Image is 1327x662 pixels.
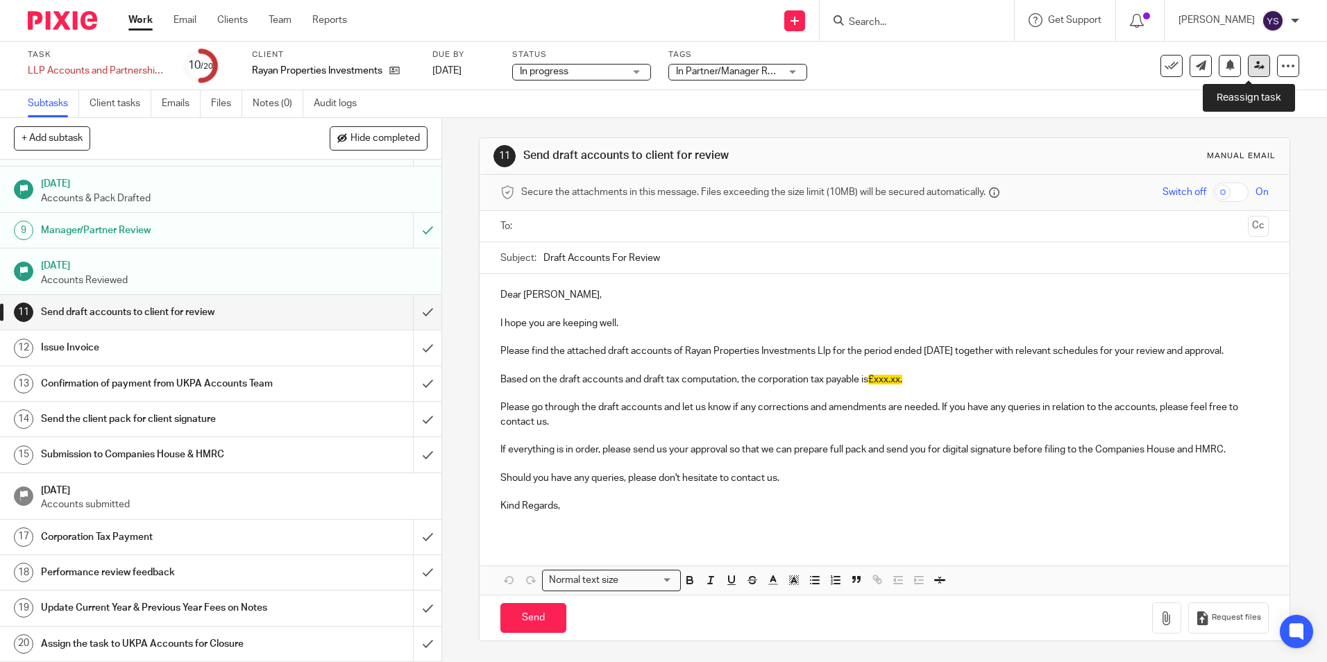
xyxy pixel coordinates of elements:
p: I hope you are keeping well. [500,316,1268,330]
h1: Issue Invoice [41,337,280,358]
h1: Submission to Companies House & HMRC [41,444,280,465]
p: [PERSON_NAME] [1178,13,1255,27]
img: svg%3E [1262,10,1284,32]
label: Tags [668,49,807,60]
div: 17 [14,527,33,547]
div: 12 [14,339,33,358]
div: 15 [14,445,33,465]
a: Clients [217,13,248,27]
h1: Confirmation of payment from UKPA Accounts Team [41,373,280,394]
img: Pixie [28,11,97,30]
a: Files [211,90,242,117]
div: 11 [493,145,516,167]
span: In progress [520,67,568,76]
a: Emails [162,90,201,117]
small: /20 [201,62,213,70]
h1: Send the client pack for client signature [41,409,280,430]
div: 11 [14,303,33,322]
span: In Partner/Manager Review [676,67,793,76]
p: Accounts Reviewed [41,273,428,287]
a: Reports [312,13,347,27]
div: 19 [14,598,33,618]
a: Notes (0) [253,90,303,117]
p: Based on the draft accounts and draft tax computation, the corporation tax payable is [500,373,1268,387]
h1: Performance review feedback [41,562,280,583]
a: Audit logs [314,90,367,117]
p: Please find the attached draft accounts of Rayan Properties Investments Llp for the period ended ... [500,344,1268,358]
p: Please go through the draft accounts and let us know if any corrections and amendments are needed... [500,400,1268,429]
div: LLP Accounts and Partnership Return [28,64,167,78]
input: Send [500,603,566,633]
span: Normal text size [546,573,621,588]
span: Hide completed [350,133,420,144]
h1: Corporation Tax Payment [41,527,280,548]
label: Status [512,49,651,60]
p: Accounts & Pack Drafted [41,192,428,205]
a: Team [269,13,291,27]
h1: Send draft accounts to client for review [523,148,914,163]
div: 14 [14,409,33,429]
a: Client tasks [90,90,151,117]
h1: [DATE] [41,480,428,498]
label: Client [252,49,415,60]
span: [DATE] [432,66,462,76]
a: Work [128,13,153,27]
div: 10 [188,58,213,74]
a: Subtasks [28,90,79,117]
span: Request files [1212,612,1261,623]
p: Kind Regards, [500,499,1268,513]
label: Due by [432,49,495,60]
h1: Assign the task to UKPA Accounts for Closure [41,634,280,654]
input: Search for option [623,573,673,588]
label: To: [500,219,516,233]
span: £xxx.xx. [868,375,902,384]
h1: [DATE] [41,255,428,273]
label: Subject: [500,251,536,265]
h1: Manager/Partner Review [41,220,280,241]
div: 9 [14,221,33,240]
div: Search for option [542,570,681,591]
button: Hide completed [330,126,428,150]
a: Email [174,13,196,27]
div: 13 [14,374,33,393]
div: 18 [14,563,33,582]
p: Dear [PERSON_NAME], [500,288,1268,302]
p: Accounts submitted [41,498,428,511]
span: Secure the attachments in this message. Files exceeding the size limit (10MB) will be secured aut... [521,185,986,199]
p: Rayan Properties Investments Llp [252,64,382,78]
button: Request files [1188,602,1269,634]
input: Search [847,17,972,29]
h1: Send draft accounts to client for review [41,302,280,323]
div: Manual email [1207,151,1276,162]
h1: [DATE] [41,173,428,191]
button: Cc [1248,216,1269,237]
span: Get Support [1048,15,1101,25]
p: If everything is in order, please send us your approval so that we can prepare full pack and send... [500,443,1268,457]
span: On [1256,185,1269,199]
label: Task [28,49,167,60]
span: Switch off [1163,185,1206,199]
h1: Update Current Year & Previous Year Fees on Notes [41,597,280,618]
button: + Add subtask [14,126,90,150]
div: 20 [14,634,33,654]
p: Should you have any queries, please don't hesitate to contact us. [500,471,1268,485]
